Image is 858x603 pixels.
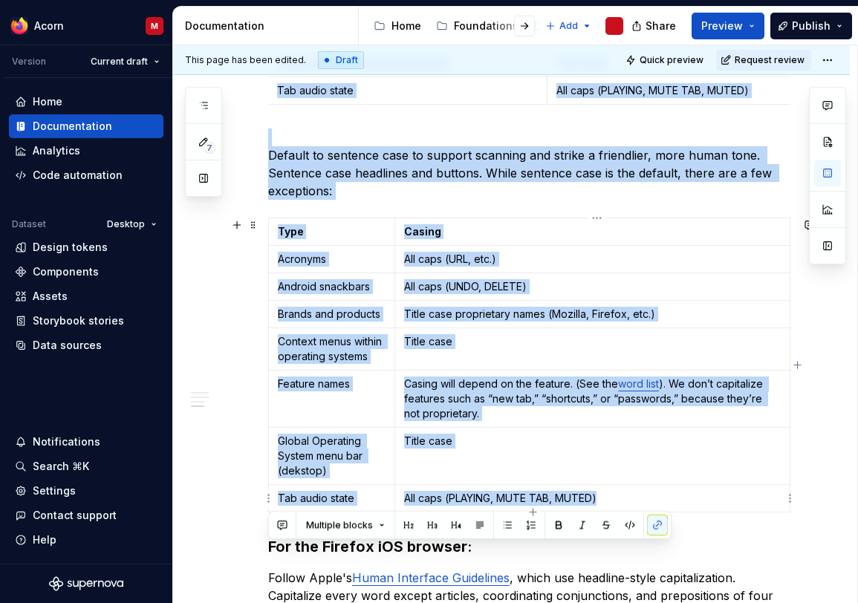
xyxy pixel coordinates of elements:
button: Request review [716,50,811,71]
div: Draft [318,51,364,69]
div: Data sources [33,338,102,353]
div: Home [33,94,62,109]
span: This page has been edited. [185,54,306,66]
span: Current draft [91,56,148,68]
h3: For the Firefox iOS browser: [268,536,790,557]
a: Assets [9,284,163,308]
button: Desktop [100,214,163,235]
p: All caps (UNDO, DELETE) [404,279,781,294]
div: Components [33,264,99,279]
div: Contact support [33,508,117,523]
div: Design tokens [33,240,108,255]
span: Request review [735,54,805,66]
div: Help [33,532,56,547]
a: Foundations [430,14,524,38]
div: Storybook stories [33,313,124,328]
p: Tab audio state [278,491,386,506]
button: Contact support [9,503,163,527]
button: Notifications [9,430,163,454]
p: All caps (PLAYING, MUTE TAB, MUTED) [556,83,817,98]
div: Page tree [368,11,538,41]
span: Share [646,19,676,33]
div: Analytics [33,143,80,158]
button: Current draft [84,51,166,72]
span: Quick preview [640,54,703,66]
div: Version [12,56,46,68]
p: Feature names [278,377,386,391]
a: Human Interface Guidelines [352,570,510,585]
div: Home [391,19,421,33]
button: AcornM [3,10,169,42]
span: Add [559,20,578,32]
a: Storybook stories [9,309,163,333]
div: Documentation [185,19,352,33]
div: Acorn [34,19,64,33]
div: Assets [33,289,68,304]
p: Title case [404,334,781,349]
span: Preview [701,19,743,33]
button: Help [9,528,163,552]
span: Desktop [107,218,145,230]
button: Share [624,13,686,39]
p: All caps (URL, etc.) [404,252,781,267]
a: Home [368,14,427,38]
p: Acronyms [278,252,386,267]
button: Add [541,16,597,36]
button: Preview [692,13,764,39]
p: Title case proprietary names (Mozilla, Firefox, etc.) [404,307,781,322]
p: Tab audio state [277,83,538,98]
a: Code automation [9,163,163,187]
strong: Type [278,225,304,238]
button: Publish [770,13,852,39]
button: Quick preview [621,50,710,71]
p: All caps (PLAYING, MUTE TAB, MUTED) [404,491,781,506]
strong: Casing [404,225,441,238]
div: Code automation [33,168,123,183]
a: Components [9,260,163,284]
button: Search ⌘K [9,454,163,478]
p: Global Operating System menu bar (dekstop) [278,434,386,478]
p: Default to sentence case to support scanning and strike a friendlier, more human tone. Sentence c... [268,128,790,200]
p: Casing will depend on the feature. (See the ). We don’t capitalize features such as “new tab,” “s... [404,377,781,421]
a: Design tokens [9,235,163,259]
a: Data sources [9,333,163,357]
p: Brands and products [278,307,386,322]
img: 894890ef-b4b9-4142-abf4-a08b65caed53.png [10,17,28,35]
a: Documentation [9,114,163,138]
span: 7 [204,142,215,154]
span: Publish [792,19,831,33]
p: Context menus within operating systems [278,334,386,364]
p: Title case [404,434,781,449]
p: Android snackbars [278,279,386,294]
svg: Supernova Logo [49,576,123,591]
div: Dataset [12,218,46,230]
div: Notifications [33,434,100,449]
div: Documentation [33,119,112,134]
div: Search ⌘K [33,459,89,474]
a: Settings [9,479,163,503]
div: Foundations [454,19,519,33]
div: M [151,20,158,32]
a: word list [618,377,659,390]
div: Settings [33,483,76,498]
a: Analytics [9,139,163,163]
a: Home [9,90,163,114]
